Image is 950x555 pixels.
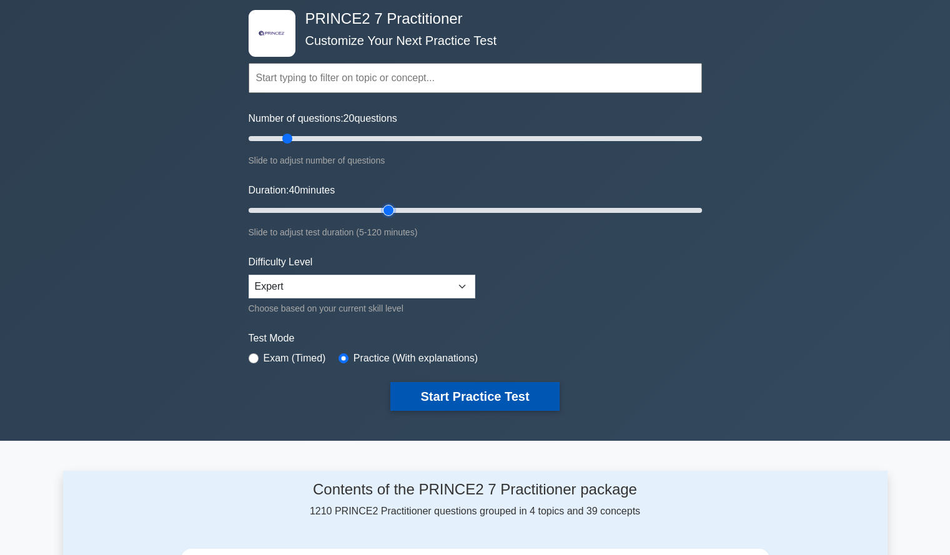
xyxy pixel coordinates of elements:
div: 1210 PRINCE2 Practitioner questions grouped in 4 topics and 39 concepts [181,481,769,519]
span: 40 [289,185,300,195]
input: Start typing to filter on topic or concept... [249,63,702,93]
div: Slide to adjust number of questions [249,153,702,168]
label: Practice (With explanations) [354,351,478,366]
h4: Contents of the PRINCE2 7 Practitioner package [181,481,769,499]
label: Number of questions: questions [249,111,397,126]
div: Slide to adjust test duration (5-120 minutes) [249,225,702,240]
label: Difficulty Level [249,255,313,270]
label: Exam (Timed) [264,351,326,366]
label: Duration: minutes [249,183,335,198]
button: Start Practice Test [390,382,559,411]
span: 20 [344,113,355,124]
div: Choose based on your current skill level [249,301,475,316]
h4: PRINCE2 7 Practitioner [300,10,641,28]
label: Test Mode [249,331,702,346]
